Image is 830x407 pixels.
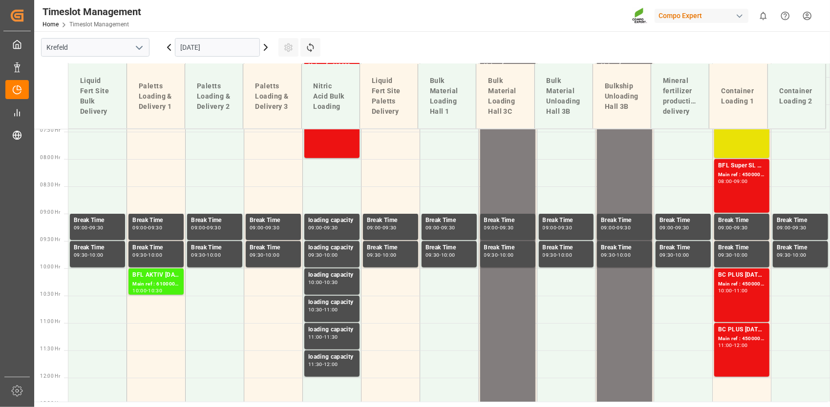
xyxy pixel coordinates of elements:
[250,253,264,257] div: 09:30
[324,253,338,257] div: 10:00
[132,225,147,230] div: 09:00
[718,243,766,253] div: Break Time
[40,155,60,160] span: 08:00 Hr
[383,253,397,257] div: 10:00
[322,225,324,230] div: -
[543,225,557,230] div: 09:00
[88,225,89,230] div: -
[368,72,410,121] div: Liquid Fert Site Paletts Delivery
[265,253,279,257] div: 10:00
[718,216,766,225] div: Break Time
[776,82,818,110] div: Container Loading 2
[601,225,615,230] div: 09:00
[264,225,265,230] div: -
[193,77,235,116] div: Paletts Loading & Delivery 2
[441,253,455,257] div: 10:00
[147,253,148,257] div: -
[718,280,766,288] div: Main ref : 4500001185, 2000001252
[732,343,734,347] div: -
[601,253,615,257] div: 09:30
[732,253,734,257] div: -
[40,401,60,406] span: 12:30 Hr
[308,298,356,307] div: loading capacity
[324,362,338,366] div: 12:00
[308,352,356,362] div: loading capacity
[484,225,498,230] div: 09:00
[308,270,356,280] div: loading capacity
[322,362,324,366] div: -
[76,72,119,121] div: Liquid Fert Site Bulk Delivery
[147,225,148,230] div: -
[148,253,162,257] div: 10:00
[74,225,88,230] div: 09:00
[207,253,221,257] div: 10:00
[426,243,473,253] div: Break Time
[308,280,322,285] div: 10:00
[308,362,322,366] div: 11:30
[777,243,824,253] div: Break Time
[674,253,675,257] div: -
[752,5,774,27] button: show 0 new notifications
[792,225,807,230] div: 09:30
[205,225,207,230] div: -
[43,4,141,19] div: Timeslot Management
[441,225,455,230] div: 09:30
[440,225,441,230] div: -
[147,288,148,293] div: -
[265,225,279,230] div: 09:30
[777,216,824,225] div: Break Time
[40,237,60,242] span: 09:30 Hr
[74,243,121,253] div: Break Time
[660,216,707,225] div: Break Time
[308,225,322,230] div: 09:00
[500,225,514,230] div: 09:30
[250,243,297,253] div: Break Time
[191,243,238,253] div: Break Time
[655,9,748,23] div: Compo Expert
[791,225,792,230] div: -
[148,288,162,293] div: 10:30
[426,225,440,230] div: 09:00
[367,216,414,225] div: Break Time
[601,216,648,225] div: Break Time
[717,82,759,110] div: Container Loading 1
[543,216,590,225] div: Break Time
[381,225,383,230] div: -
[40,319,60,324] span: 11:00 Hr
[558,253,573,257] div: 10:00
[191,216,238,225] div: Break Time
[777,253,791,257] div: 09:30
[191,253,205,257] div: 09:30
[132,270,180,280] div: BFL AKTIV [DATE] SL 1000L IBC DE WMS
[543,243,590,253] div: Break Time
[40,291,60,297] span: 10:30 Hr
[324,335,338,339] div: 11:30
[718,179,732,183] div: 08:00
[615,253,617,257] div: -
[426,216,473,225] div: Break Time
[617,225,631,230] div: 09:30
[718,161,766,171] div: BFL Super SL 5-5-5 1000L IBC EGY
[718,343,732,347] div: 11:00
[791,253,792,257] div: -
[660,243,707,253] div: Break Time
[205,253,207,257] div: -
[40,373,60,379] span: 12:00 Hr
[322,280,324,285] div: -
[734,225,748,230] div: 09:30
[718,270,766,280] div: BC PLUS [DATE] 6M 25kg (x42) WW
[660,253,674,257] div: 09:30
[777,225,791,230] div: 09:00
[132,243,180,253] div: Break Time
[632,7,648,24] img: Screenshot%202023-09-29%20at%2010.02.21.png_1712312052.png
[732,225,734,230] div: -
[674,225,675,230] div: -
[484,72,526,121] div: Bulk Material Loading Hall 3C
[615,225,617,230] div: -
[601,77,643,116] div: Bulkship Unloading Hall 3B
[132,280,180,288] div: Main ref : 6100002359, 2000001822
[500,253,514,257] div: 10:00
[308,325,356,335] div: loading capacity
[734,253,748,257] div: 10:00
[484,253,498,257] div: 09:30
